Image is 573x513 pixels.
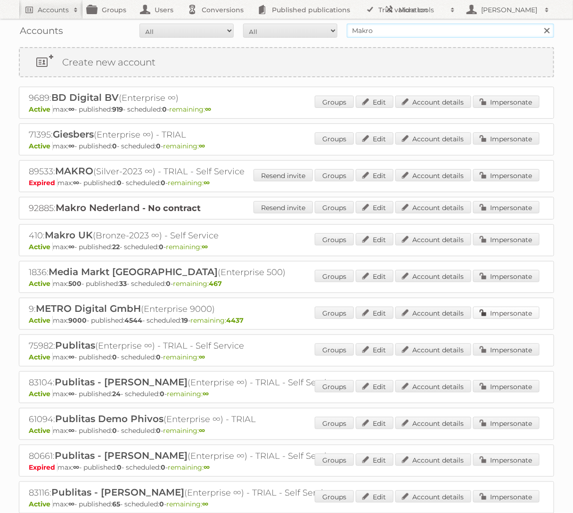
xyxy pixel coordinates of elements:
span: Publitas [55,340,95,351]
span: remaining: [166,500,208,508]
p: max: - published: - scheduled: - [29,279,544,288]
a: Account details [395,307,471,319]
span: Active [29,105,53,114]
p: max: - published: - scheduled: - [29,390,544,398]
span: Publitas - [PERSON_NAME] [51,487,184,498]
a: 92885:Makro Nederland - No contract [29,203,201,213]
a: Groups [315,343,354,356]
strong: ∞ [73,463,79,472]
strong: - No contract [142,203,201,213]
strong: 0 [156,142,161,150]
a: Impersonate [473,380,540,392]
a: Impersonate [473,417,540,429]
a: Impersonate [473,270,540,282]
a: Groups [315,233,354,245]
a: Account details [395,270,471,282]
h2: 1836: (Enterprise 500) [29,266,359,278]
strong: 33 [119,279,127,288]
a: Edit [356,201,393,213]
a: Impersonate [473,343,540,356]
strong: ∞ [202,500,208,508]
p: max: - published: - scheduled: - [29,426,544,435]
a: Account details [395,454,471,466]
h2: Accounts [38,5,69,15]
strong: 0 [162,105,167,114]
strong: ∞ [199,353,205,361]
a: Edit [356,132,393,145]
strong: 4437 [226,316,244,325]
a: Impersonate [473,132,540,145]
strong: 0 [159,243,164,251]
a: Groups [315,169,354,181]
strong: ∞ [68,142,74,150]
a: Account details [395,201,471,213]
a: Impersonate [473,96,540,108]
h2: More tools [399,5,446,15]
span: remaining: [169,105,211,114]
a: Edit [356,233,393,245]
strong: 0 [112,353,117,361]
p: max: - published: - scheduled: - [29,353,544,361]
h2: 80661: (Enterprise ∞) - TRIAL - Self Service [29,450,359,462]
a: Create new account [20,48,553,76]
span: Active [29,390,53,398]
h2: 71395: (Enterprise ∞) - TRIAL [29,129,359,141]
strong: ∞ [204,179,210,187]
a: Edit [356,343,393,356]
p: max: - published: - scheduled: - [29,142,544,150]
a: Account details [395,132,471,145]
h2: 83116: (Enterprise ∞) - TRIAL - Self Service [29,487,359,499]
strong: 0 [112,142,117,150]
strong: 24 [112,390,121,398]
a: Groups [315,270,354,282]
strong: ∞ [68,390,74,398]
a: Edit [356,96,393,108]
span: remaining: [166,243,208,251]
strong: 4544 [124,316,142,325]
strong: ∞ [68,500,74,508]
a: Account details [395,380,471,392]
span: Active [29,279,53,288]
a: Groups [315,96,354,108]
span: Active [29,142,53,150]
strong: 0 [156,353,161,361]
a: Account details [395,343,471,356]
strong: ∞ [204,463,210,472]
strong: 0 [159,500,164,508]
p: max: - published: - scheduled: - [29,243,544,251]
a: Account details [395,96,471,108]
strong: 0 [156,426,161,435]
strong: 9000 [68,316,87,325]
strong: 65 [112,500,120,508]
a: Resend invite [254,169,313,181]
a: Groups [315,201,354,213]
span: Publitas - [PERSON_NAME] [55,450,188,461]
strong: ∞ [73,179,79,187]
span: Active [29,500,53,508]
a: Impersonate [473,490,540,503]
strong: 22 [112,243,120,251]
span: Active [29,353,53,361]
strong: ∞ [203,390,209,398]
a: Groups [315,307,354,319]
strong: 19 [181,316,188,325]
span: Active [29,316,53,325]
span: Expired [29,179,57,187]
a: Impersonate [473,233,540,245]
span: Makro UK [45,229,93,241]
a: Impersonate [473,307,540,319]
h2: 9: (Enterprise 9000) [29,303,359,315]
span: remaining: [168,179,210,187]
a: Impersonate [473,169,540,181]
strong: 0 [161,463,165,472]
a: Account details [395,417,471,429]
span: Giesbers [53,129,94,140]
span: Active [29,426,53,435]
h2: 83104: (Enterprise ∞) - TRIAL - Self Service [29,376,359,389]
p: max: - published: - scheduled: - [29,316,544,325]
a: Groups [315,454,354,466]
strong: ∞ [199,142,205,150]
p: max: - published: - scheduled: - [29,463,544,472]
span: Media Markt [GEOGRAPHIC_DATA] [49,266,218,277]
p: max: - published: - scheduled: - [29,179,544,187]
